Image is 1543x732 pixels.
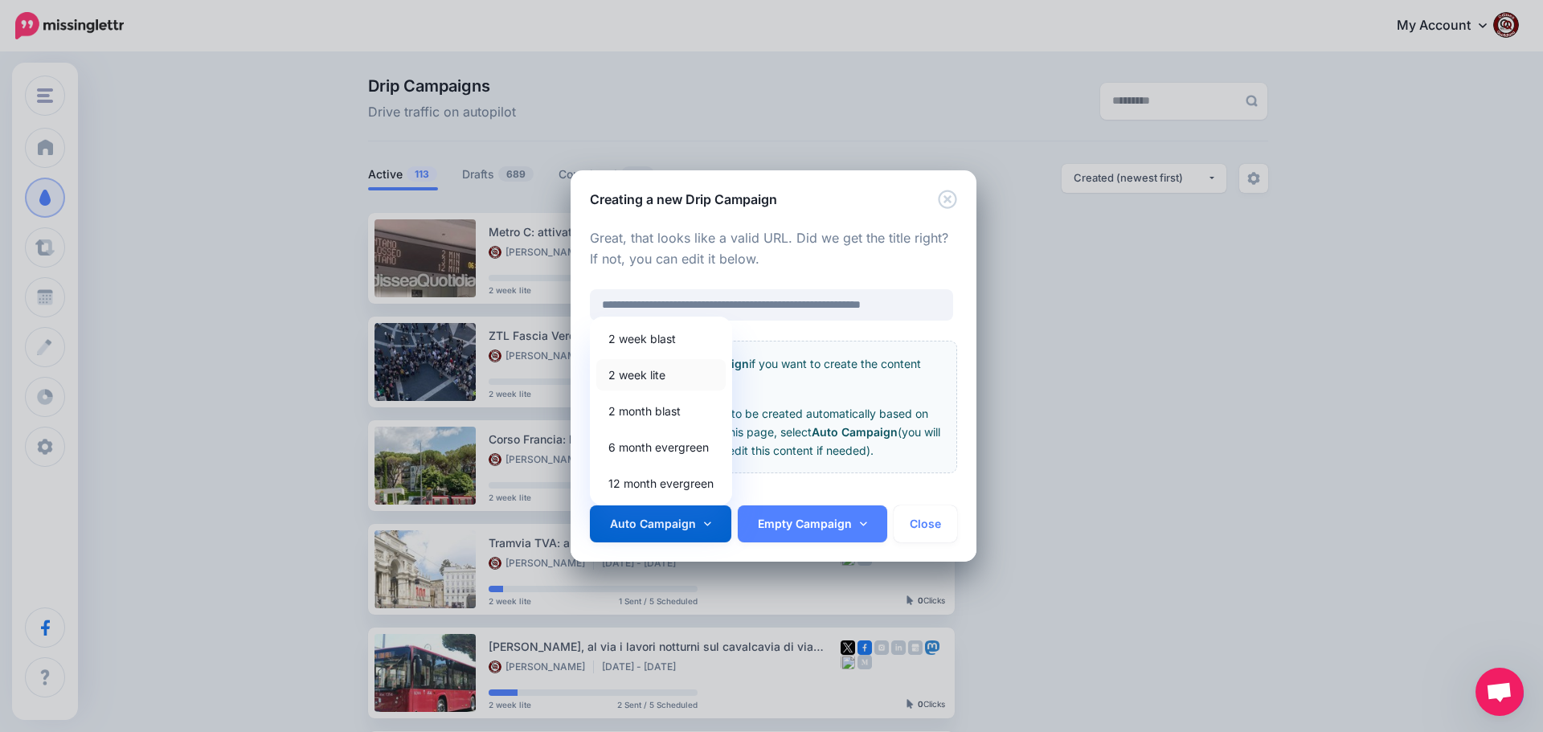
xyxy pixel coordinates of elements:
[590,505,731,542] a: Auto Campaign
[596,323,726,354] a: 2 week blast
[938,190,957,210] button: Close
[596,431,726,463] a: 6 month evergreen
[596,359,726,391] a: 2 week lite
[590,228,957,270] p: Great, that looks like a valid URL. Did we get the title right? If not, you can edit it below.
[604,354,943,391] p: Create an if you want to create the content yourself.
[812,425,898,439] b: Auto Campaign
[590,190,777,209] h5: Creating a new Drip Campaign
[596,468,726,499] a: 12 month evergreen
[894,505,957,542] button: Close
[604,404,943,460] p: If you'd like the content to be created automatically based on the content we find on this page, ...
[738,505,887,542] a: Empty Campaign
[596,395,726,427] a: 2 month blast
